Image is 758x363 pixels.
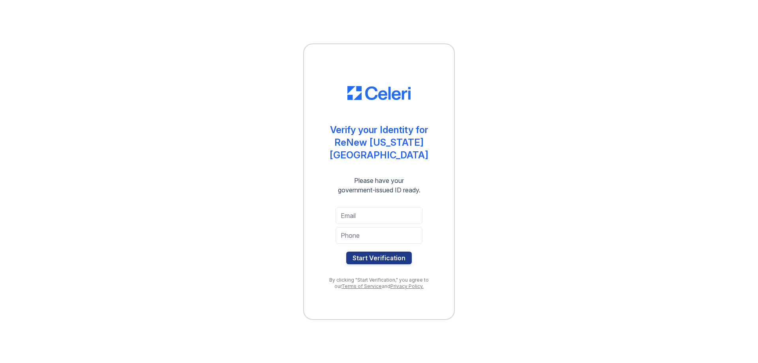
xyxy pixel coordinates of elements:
input: Phone [336,227,422,244]
div: Verify your Identity for ReNew [US_STATE][GEOGRAPHIC_DATA] [320,124,438,162]
div: By clicking "Start Verification," you agree to our and [320,277,438,290]
input: Email [336,207,422,224]
button: Start Verification [346,252,412,264]
img: CE_Logo_Blue-a8612792a0a2168367f1c8372b55b34899dd931a85d93a1a3d3e32e68fde9ad4.png [347,86,411,100]
a: Privacy Policy. [390,283,424,289]
div: Please have your government-issued ID ready. [324,176,435,195]
a: Terms of Service [341,283,382,289]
